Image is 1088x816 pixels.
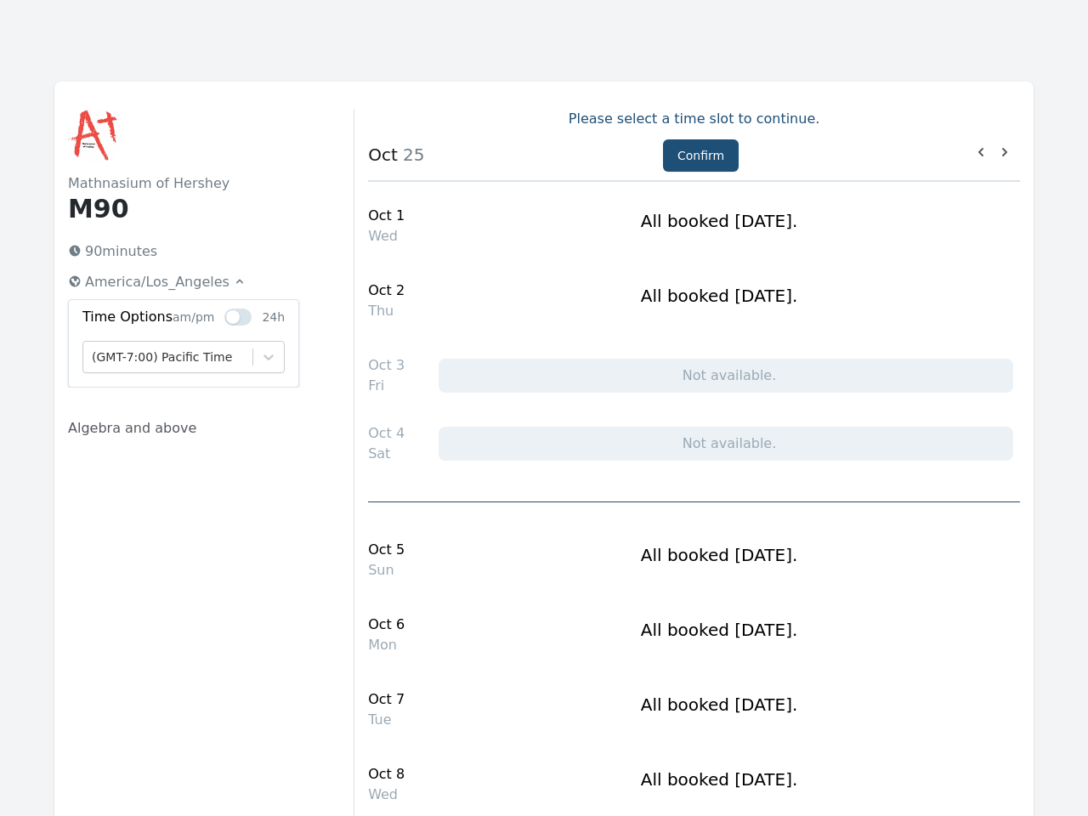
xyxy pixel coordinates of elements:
div: Not available. [439,359,1013,393]
div: Thu [368,301,405,321]
div: Time Options [82,307,184,327]
div: Not available. [439,427,1013,461]
p: Algebra and above [68,418,326,439]
div: Oct 8 [368,764,405,785]
h1: All booked [DATE]. [641,618,798,642]
h1: M90 [68,194,326,224]
div: Oct 6 [368,615,405,635]
strong: Oct [368,144,398,165]
span: 25 [398,144,425,165]
div: Oct 3 [368,355,405,376]
div: Oct 5 [368,540,405,560]
div: Fri [368,376,405,396]
h2: Mathnasium of Hershey [68,173,326,194]
img: Mathnasium of Hershey [68,109,122,163]
p: 90 minutes [61,238,326,265]
div: Oct 4 [368,423,405,444]
h1: All booked [DATE]. [641,284,798,308]
div: Oct 2 [368,280,405,301]
div: Sun [368,560,405,581]
div: Wed [368,785,405,805]
span: am/pm [173,310,214,324]
p: Please select a time slot to continue. [368,109,1020,129]
div: Wed [368,226,405,246]
div: Sat [368,444,405,464]
h1: All booked [DATE]. [641,209,798,233]
button: Confirm [663,139,739,172]
div: Oct 7 [368,689,405,710]
button: America/Los_Angeles [61,269,253,296]
h1: All booked [DATE]. [641,693,798,717]
div: Tue [368,710,405,730]
div: Oct 1 [368,206,405,226]
h1: All booked [DATE]. [641,768,798,791]
div: Mon [368,635,405,655]
h1: All booked [DATE]. [641,543,798,567]
span: 24h [262,310,285,324]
